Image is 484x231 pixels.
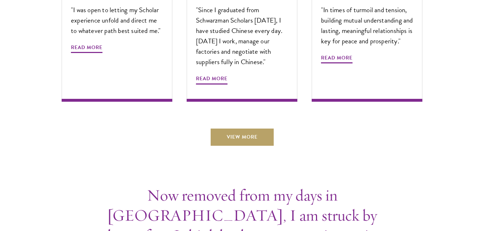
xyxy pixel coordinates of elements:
[71,43,102,54] span: Read More
[196,74,227,85] span: Read More
[321,5,413,46] p: "In times of turmoil and tension, building mutual understanding and lasting, meaningful relations...
[196,5,288,67] p: "Since I graduated from Schwarzman Scholars [DATE], I have studied Chinese every day. [DATE] I wo...
[71,5,163,36] p: "I was open to letting my Scholar experience unfold and direct me to whatever path best suited me."
[321,53,353,64] span: Read More
[211,129,274,146] a: View More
